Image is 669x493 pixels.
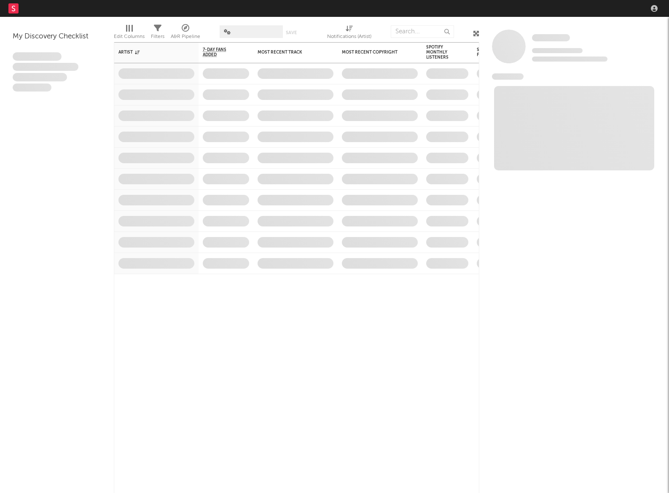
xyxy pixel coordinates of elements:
[114,21,145,46] div: Edit Columns
[151,32,164,42] div: Filters
[327,32,371,42] div: Notifications (Artist)
[258,50,321,55] div: Most Recent Track
[118,50,182,55] div: Artist
[13,63,78,71] span: Integer aliquet in purus et
[114,32,145,42] div: Edit Columns
[13,32,101,42] div: My Discovery Checklist
[327,21,371,46] div: Notifications (Artist)
[13,52,62,61] span: Lorem ipsum dolor
[426,45,456,60] div: Spotify Monthly Listeners
[13,84,51,92] span: Aliquam viverra
[203,47,236,57] span: 7-Day Fans Added
[286,30,297,35] button: Save
[391,25,454,38] input: Search...
[342,50,405,55] div: Most Recent Copyright
[532,48,583,53] span: Tracking Since: [DATE]
[171,32,200,42] div: A&R Pipeline
[532,34,570,41] span: Some Artist
[532,57,607,62] span: 0 fans last week
[151,21,164,46] div: Filters
[532,34,570,42] a: Some Artist
[171,21,200,46] div: A&R Pipeline
[13,73,67,81] span: Praesent ac interdum
[477,47,506,57] div: Spotify Followers
[492,73,524,80] span: News Feed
